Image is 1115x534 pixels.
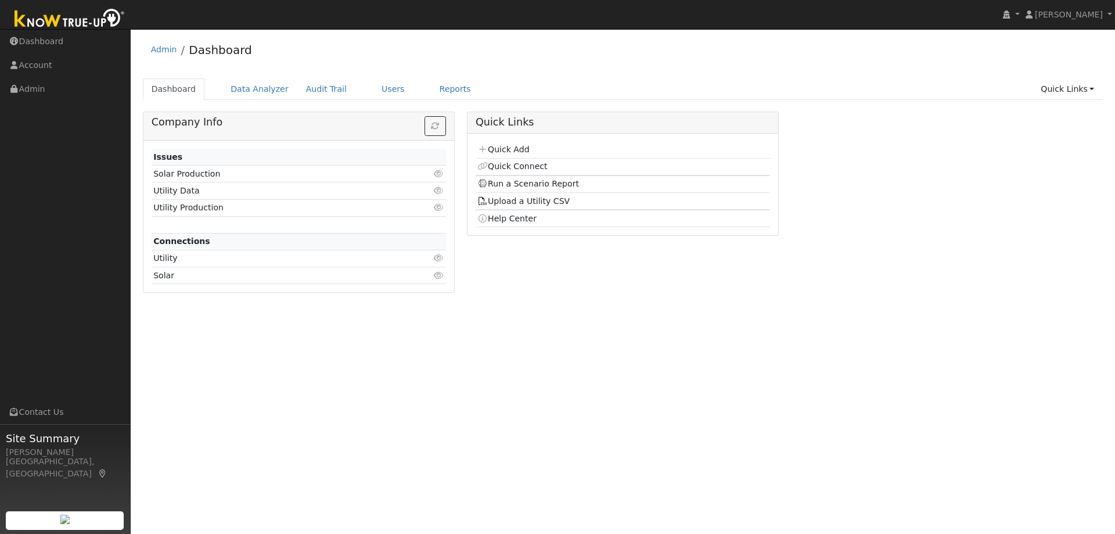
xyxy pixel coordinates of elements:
[476,116,770,128] h5: Quick Links
[153,152,182,162] strong: Issues
[9,6,131,33] img: Know True-Up
[6,456,124,480] div: [GEOGRAPHIC_DATA], [GEOGRAPHIC_DATA]
[1032,78,1103,100] a: Quick Links
[6,431,124,446] span: Site Summary
[98,469,108,478] a: Map
[6,446,124,458] div: [PERSON_NAME]
[151,45,177,54] a: Admin
[143,78,205,100] a: Dashboard
[477,162,547,171] a: Quick Connect
[434,170,444,178] i: Click to view
[60,515,70,524] img: retrieve
[152,182,398,199] td: Utility Data
[222,78,297,100] a: Data Analyzer
[1035,10,1103,19] span: [PERSON_NAME]
[152,199,398,216] td: Utility Production
[434,271,444,279] i: Click to view
[434,203,444,212] i: Click to view
[477,196,570,206] a: Upload a Utility CSV
[152,166,398,182] td: Solar Production
[431,78,480,100] a: Reports
[477,179,579,188] a: Run a Scenario Report
[153,236,210,246] strong: Connections
[152,116,446,128] h5: Company Info
[189,43,252,57] a: Dashboard
[477,214,537,223] a: Help Center
[152,250,398,267] td: Utility
[297,78,355,100] a: Audit Trail
[477,145,529,154] a: Quick Add
[152,267,398,284] td: Solar
[434,187,444,195] i: Click to view
[434,254,444,262] i: Click to view
[373,78,413,100] a: Users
